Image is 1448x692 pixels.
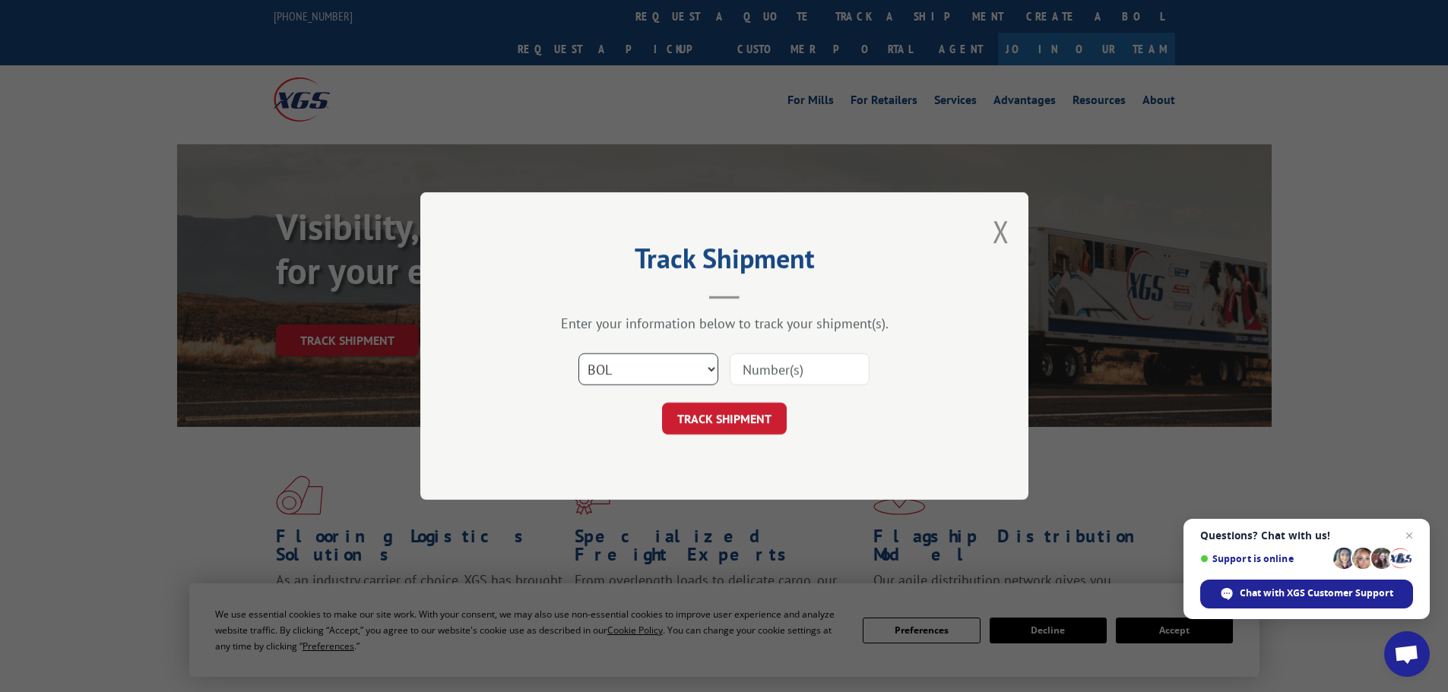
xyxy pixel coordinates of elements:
[730,353,870,385] input: Number(s)
[1200,580,1413,608] div: Chat with XGS Customer Support
[496,248,952,276] h2: Track Shipment
[1200,529,1413,542] span: Questions? Chat with us!
[496,314,952,332] div: Enter your information below to track your shipment(s).
[662,403,787,434] button: TRACK SHIPMENT
[1384,631,1430,677] div: Open chat
[1200,553,1328,564] span: Support is online
[993,211,1009,251] button: Close modal
[1400,526,1418,545] span: Close chat
[1240,586,1393,600] span: Chat with XGS Customer Support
